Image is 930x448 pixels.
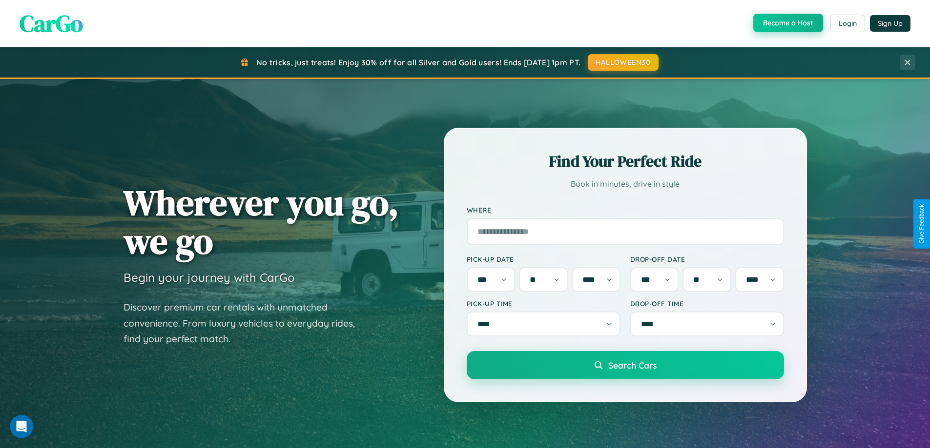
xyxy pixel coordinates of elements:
span: Search Cars [608,360,657,370]
p: Discover premium car rentals with unmatched convenience. From luxury vehicles to everyday rides, ... [124,299,368,347]
label: Where [467,206,784,214]
button: Search Cars [467,351,784,379]
iframe: Intercom live chat [10,415,33,438]
label: Drop-off Date [630,255,784,263]
h2: Find Your Perfect Ride [467,151,784,172]
div: Give Feedback [918,204,925,244]
p: Book in minutes, drive in style [467,177,784,191]
span: No tricks, just treats! Enjoy 30% off for all Silver and Gold users! Ends [DATE] 1pm PT. [256,58,580,67]
button: HALLOWEEN30 [588,54,659,71]
span: CarGo [20,7,83,39]
label: Pick-up Date [467,255,620,263]
button: Login [830,15,865,32]
h1: Wherever you go, we go [124,183,399,260]
label: Drop-off Time [630,299,784,308]
h3: Begin your journey with CarGo [124,270,295,285]
button: Become a Host [753,14,823,32]
button: Sign Up [870,15,910,32]
label: Pick-up Time [467,299,620,308]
